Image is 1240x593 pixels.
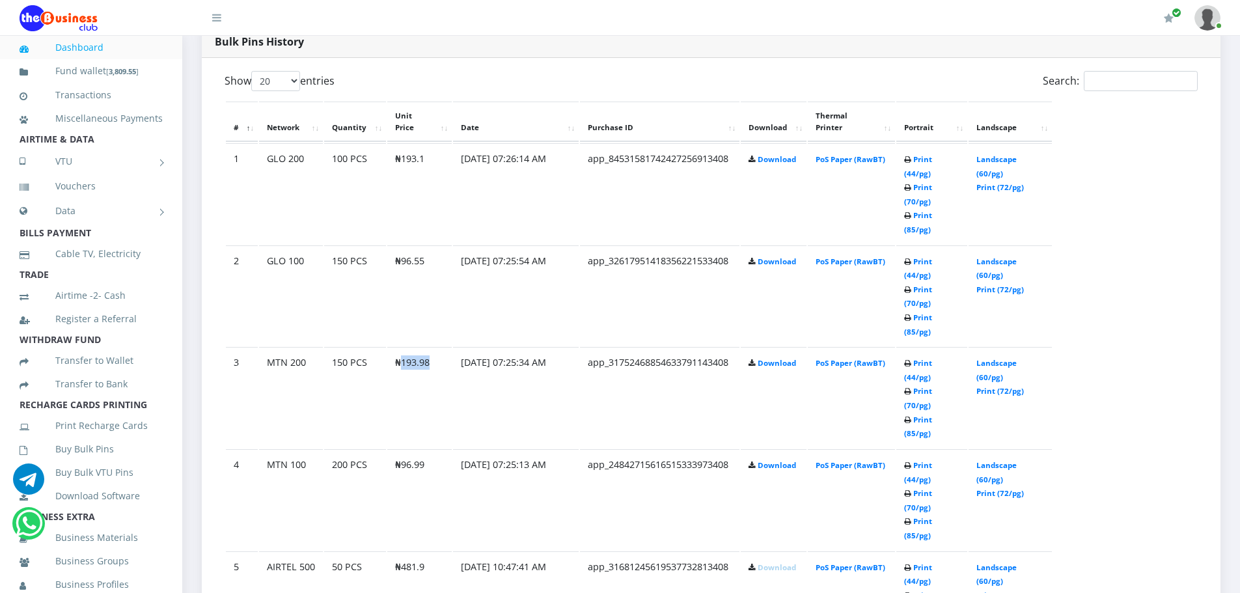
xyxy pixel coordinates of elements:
td: [DATE] 07:25:13 AM [453,449,579,550]
a: Print (44/pg) [904,460,932,484]
td: 150 PCS [324,347,386,448]
th: Download: activate to sort column ascending [741,102,806,142]
a: Print (85/pg) [904,516,932,540]
strong: Bulk Pins History [215,34,304,49]
select: Showentries [251,71,300,91]
a: Print (72/pg) [976,488,1024,498]
a: Download [758,154,796,164]
a: Business Groups [20,546,163,576]
a: Download [758,460,796,470]
td: ₦193.98 [387,347,452,448]
a: Landscape (60/pg) [976,562,1017,586]
td: app_31752468854633791143408 [580,347,739,448]
a: Download Software [20,481,163,511]
a: Buy Bulk Pins [20,434,163,464]
td: [DATE] 07:25:34 AM [453,347,579,448]
a: Download [758,358,796,368]
a: Print (44/pg) [904,562,932,586]
a: Print (72/pg) [976,182,1024,192]
td: 1 [226,143,258,244]
a: Chat for support [16,517,42,539]
td: ₦193.1 [387,143,452,244]
a: Transfer to Wallet [20,346,163,376]
a: PoS Paper (RawBT) [816,358,885,368]
td: [DATE] 07:26:14 AM [453,143,579,244]
td: 2 [226,245,258,346]
a: Buy Bulk VTU Pins [20,458,163,488]
label: Show entries [225,71,335,91]
a: Airtime -2- Cash [20,281,163,310]
small: [ ] [106,66,139,76]
th: Landscape: activate to sort column ascending [969,102,1052,142]
a: Landscape (60/pg) [976,154,1017,178]
a: PoS Paper (RawBT) [816,154,885,164]
a: Landscape (60/pg) [976,460,1017,484]
a: Print (85/pg) [904,312,932,337]
a: PoS Paper (RawBT) [816,460,885,470]
b: 3,809.55 [109,66,136,76]
td: ₦96.55 [387,245,452,346]
td: app_24842715616515333973408 [580,449,739,550]
th: Thermal Printer: activate to sort column ascending [808,102,895,142]
a: Vouchers [20,171,163,201]
a: Print (85/pg) [904,210,932,234]
td: app_32617951418356221533408 [580,245,739,346]
a: Business Materials [20,523,163,553]
a: PoS Paper (RawBT) [816,562,885,572]
a: Print (44/pg) [904,154,932,178]
label: Search: [1043,71,1198,91]
a: Register a Referral [20,304,163,334]
a: Print (44/pg) [904,256,932,281]
a: Print (70/pg) [904,284,932,309]
img: Logo [20,5,98,31]
a: Print (72/pg) [976,284,1024,294]
th: Network: activate to sort column ascending [259,102,323,142]
td: 200 PCS [324,449,386,550]
td: 4 [226,449,258,550]
a: VTU [20,145,163,178]
a: Miscellaneous Payments [20,103,163,133]
td: MTN 200 [259,347,323,448]
a: Dashboard [20,33,163,62]
th: Date: activate to sort column ascending [453,102,579,142]
th: Unit Price: activate to sort column ascending [387,102,452,142]
td: MTN 100 [259,449,323,550]
a: Print (72/pg) [976,386,1024,396]
td: [DATE] 07:25:54 AM [453,245,579,346]
a: Print (85/pg) [904,415,932,439]
td: ₦96.99 [387,449,452,550]
a: Transactions [20,80,163,110]
a: Fund wallet[3,809.55] [20,56,163,87]
td: 150 PCS [324,245,386,346]
a: Chat for support [13,473,44,495]
a: Transfer to Bank [20,369,163,399]
a: Landscape (60/pg) [976,358,1017,382]
img: User [1194,5,1220,31]
td: GLO 100 [259,245,323,346]
a: Landscape (60/pg) [976,256,1017,281]
a: Print (70/pg) [904,488,932,512]
a: Print (70/pg) [904,386,932,410]
th: Quantity: activate to sort column ascending [324,102,386,142]
th: #: activate to sort column descending [226,102,258,142]
th: Portrait: activate to sort column ascending [896,102,967,142]
a: PoS Paper (RawBT) [816,256,885,266]
input: Search: [1084,71,1198,91]
i: Renew/Upgrade Subscription [1164,13,1174,23]
a: Cable TV, Electricity [20,239,163,269]
span: Renew/Upgrade Subscription [1172,8,1181,18]
td: GLO 200 [259,143,323,244]
a: Data [20,195,163,227]
a: Print Recharge Cards [20,411,163,441]
td: app_84531581742427256913408 [580,143,739,244]
th: Purchase ID: activate to sort column ascending [580,102,739,142]
a: Print (70/pg) [904,182,932,206]
a: Download [758,256,796,266]
td: 100 PCS [324,143,386,244]
a: Print (44/pg) [904,358,932,382]
td: 3 [226,347,258,448]
a: Download [758,562,796,572]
